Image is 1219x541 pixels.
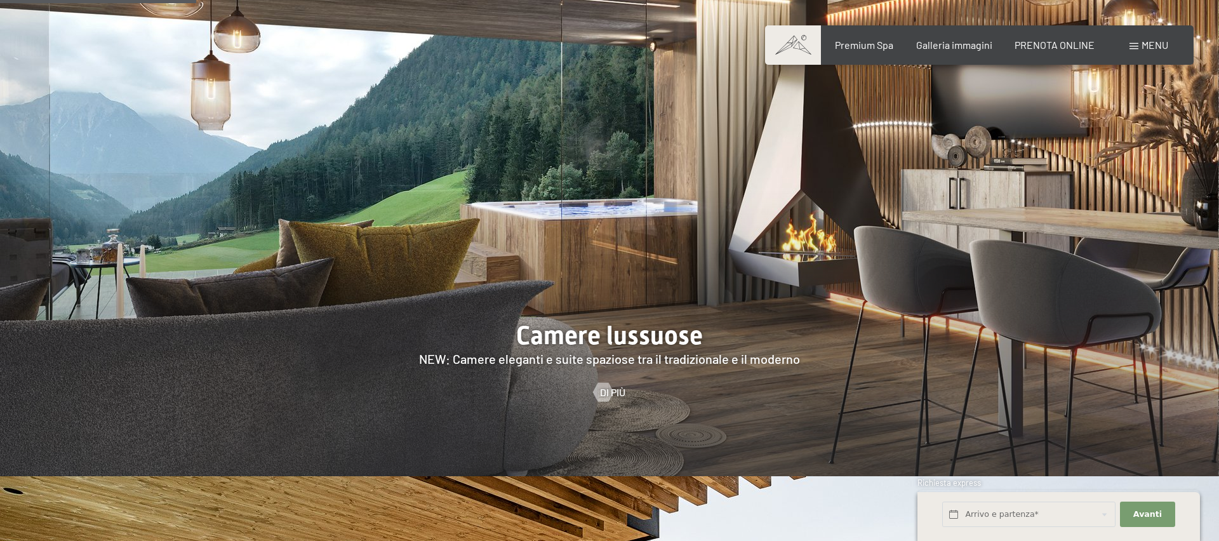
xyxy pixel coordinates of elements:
[916,39,992,51] a: Galleria immagini
[1120,502,1175,528] button: Avanti
[1133,509,1162,520] span: Avanti
[594,385,625,399] a: Di più
[1142,39,1168,51] span: Menu
[600,385,625,399] span: Di più
[917,478,981,488] span: Richiesta express
[835,39,893,51] a: Premium Spa
[1015,39,1095,51] a: PRENOTA ONLINE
